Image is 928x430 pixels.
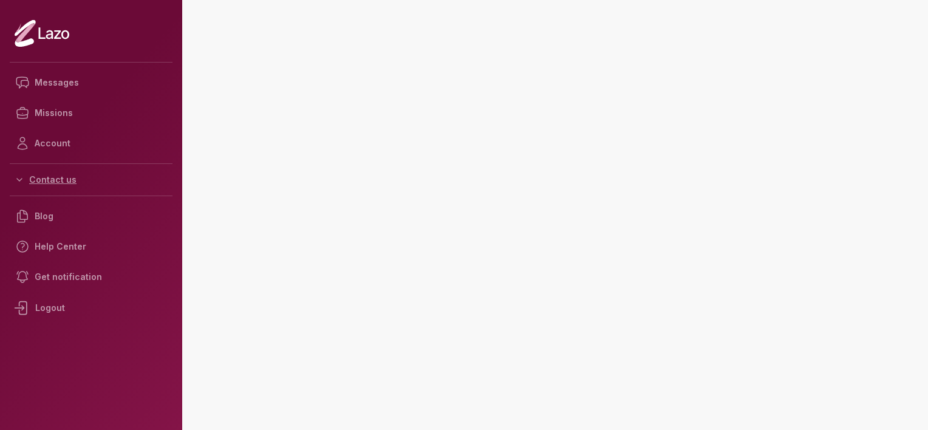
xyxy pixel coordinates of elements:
div: Logout [10,292,172,324]
a: Messages [10,67,172,98]
a: Get notification [10,262,172,292]
a: Account [10,128,172,159]
a: Missions [10,98,172,128]
a: Help Center [10,231,172,262]
button: Contact us [10,169,172,191]
a: Blog [10,201,172,231]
